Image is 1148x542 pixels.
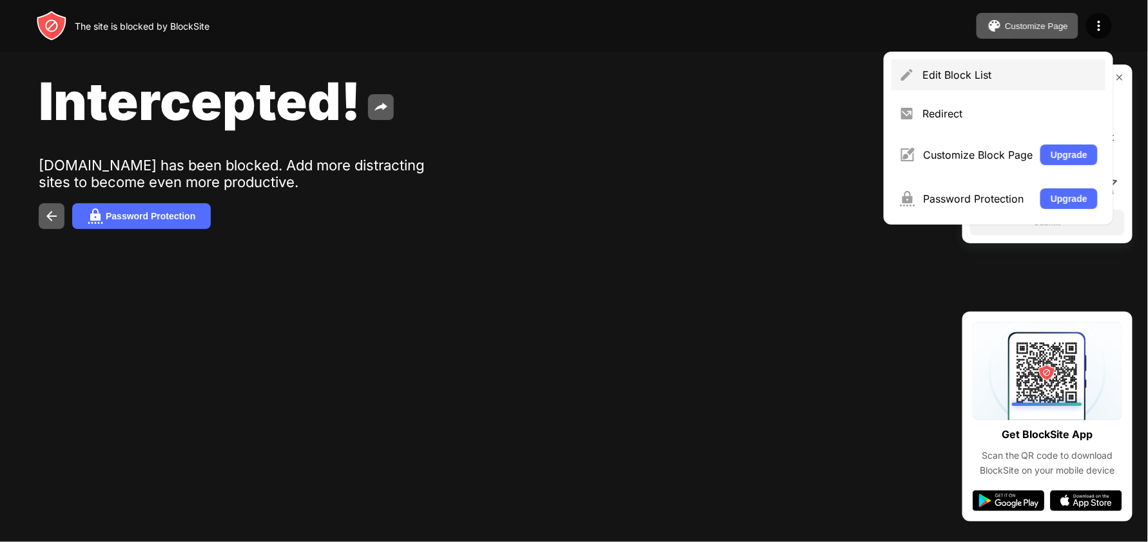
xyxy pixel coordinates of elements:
[973,322,1122,420] img: qrcode.svg
[1002,425,1093,444] div: Get BlockSite App
[1091,18,1107,34] img: menu-icon.svg
[922,68,1098,81] div: Edit Block List
[39,379,344,527] iframe: Banner
[899,106,915,121] img: menu-redirect.svg
[39,157,437,190] div: [DOMAIN_NAME] has been blocked. Add more distracting sites to become even more productive.
[899,147,915,163] img: menu-customize.svg
[923,192,1033,205] div: Password Protection
[923,148,1033,161] div: Customize Block Page
[39,70,360,132] span: Intercepted!
[72,203,211,229] button: Password Protection
[899,191,915,206] img: menu-password.svg
[373,99,389,115] img: share.svg
[44,208,59,224] img: back.svg
[973,490,1045,511] img: google-play.svg
[1050,490,1122,511] img: app-store.svg
[1040,188,1098,209] button: Upgrade
[977,13,1078,39] button: Customize Page
[75,21,209,32] div: The site is blocked by BlockSite
[1040,145,1098,165] button: Upgrade
[1005,21,1068,31] div: Customize Page
[36,10,67,41] img: header-logo.svg
[1114,72,1125,83] img: rate-us-close.svg
[922,107,1098,120] div: Redirect
[106,211,195,221] div: Password Protection
[88,208,103,224] img: password.svg
[987,18,1002,34] img: pallet.svg
[899,67,915,83] img: menu-pencil.svg
[973,448,1122,477] div: Scan the QR code to download BlockSite on your mobile device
